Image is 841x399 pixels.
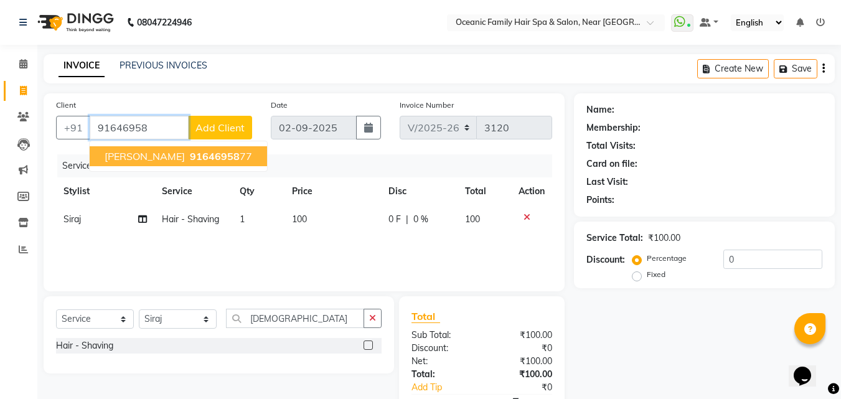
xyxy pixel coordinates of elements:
span: Total [411,310,440,323]
span: | [406,213,408,226]
a: Add Tip [402,381,495,394]
th: Stylist [56,177,154,205]
div: ₹100.00 [648,232,680,245]
span: 100 [292,214,307,225]
div: ₹100.00 [482,329,561,342]
div: ₹0 [496,381,562,394]
label: Percentage [647,253,687,264]
div: Points: [586,194,614,207]
span: 0 F [388,213,401,226]
div: Sub Total: [402,329,482,342]
button: +91 [56,116,91,139]
button: Create New [697,59,769,78]
div: Last Visit: [586,176,628,189]
div: Net: [402,355,482,368]
div: Discount: [402,342,482,355]
th: Service [154,177,233,205]
th: Price [284,177,381,205]
div: Membership: [586,121,641,134]
ngb-highlight: 77 [187,150,252,162]
label: Invoice Number [400,100,454,111]
button: Add Client [188,116,252,139]
iframe: chat widget [789,349,829,387]
th: Disc [381,177,458,205]
b: 08047224946 [137,5,192,40]
div: Total Visits: [586,139,636,153]
label: Client [56,100,76,111]
span: Add Client [195,121,245,134]
div: Hair - Shaving [56,339,113,352]
th: Qty [232,177,284,205]
span: Siraj [63,214,81,225]
label: Fixed [647,269,665,280]
span: 100 [465,214,480,225]
div: Services [57,154,561,177]
img: logo [32,5,117,40]
span: Hair - Shaving [162,214,219,225]
div: ₹100.00 [482,368,561,381]
a: INVOICE [59,55,105,77]
th: Action [511,177,552,205]
th: Total [458,177,512,205]
div: Name: [586,103,614,116]
label: Date [271,100,288,111]
input: Search or Scan [226,309,364,328]
div: ₹100.00 [482,355,561,368]
span: [PERSON_NAME] [105,150,185,162]
div: Discount: [586,253,625,266]
input: Search by Name/Mobile/Email/Code [90,116,189,139]
div: ₹0 [482,342,561,355]
span: 0 % [413,213,428,226]
a: PREVIOUS INVOICES [120,60,207,71]
div: Service Total: [586,232,643,245]
div: Card on file: [586,157,637,171]
span: 91646958 [190,150,240,162]
div: Total: [402,368,482,381]
button: Save [774,59,817,78]
span: 1 [240,214,245,225]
